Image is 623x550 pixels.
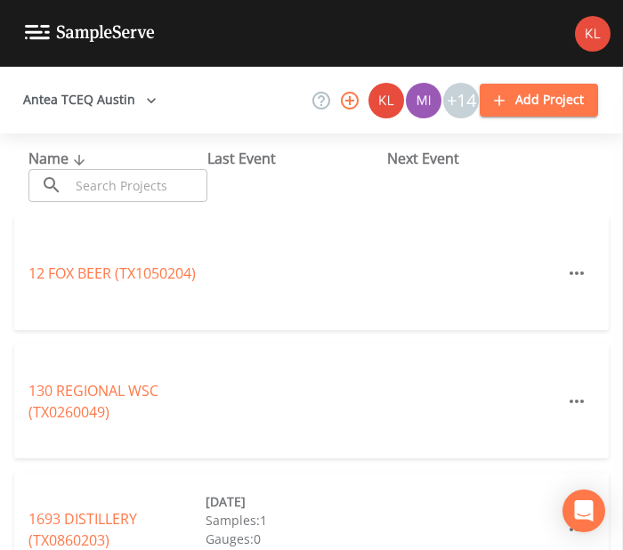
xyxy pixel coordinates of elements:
div: +14 [443,83,479,118]
img: a1ea4ff7c53760f38bef77ef7c6649bf [406,83,441,118]
img: 9c4450d90d3b8045b2e5fa62e4f92659 [368,83,404,118]
div: Miriaha Caddie [405,83,442,118]
div: Samples: 1 [206,511,383,530]
div: Open Intercom Messenger [562,489,605,532]
div: [DATE] [206,492,383,511]
a: 12 FOX BEER (TX1050204) [28,263,196,283]
a: 130 REGIONAL WSC (TX0260049) [28,381,158,422]
input: Search Projects [69,169,207,202]
a: 1693 DISTILLERY (TX0860203) [28,509,137,550]
button: Add Project [480,84,598,117]
div: Last Event [207,148,386,169]
button: Antea TCEQ Austin [16,84,164,117]
img: 9c4450d90d3b8045b2e5fa62e4f92659 [575,16,611,52]
img: logo [25,25,155,42]
div: Next Event [387,148,566,169]
div: Kler Teran [368,83,405,118]
span: Name [28,149,90,168]
div: Gauges: 0 [206,530,383,548]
